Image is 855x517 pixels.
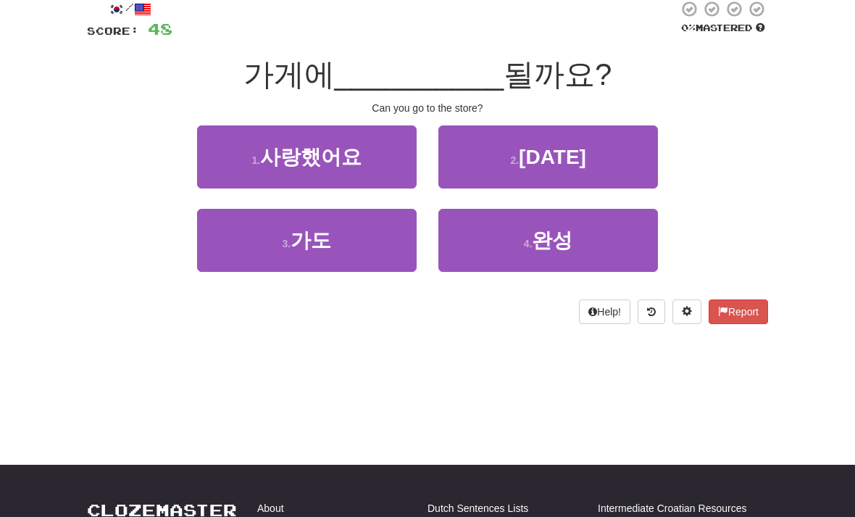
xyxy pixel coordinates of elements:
[709,300,768,325] button: Report
[87,1,172,19] div: /
[260,146,362,169] span: 사랑했어요
[438,126,658,189] button: 2.[DATE]
[438,210,658,273] button: 4.완성
[598,502,746,516] a: Intermediate Croatian Resources
[197,210,417,273] button: 3.가도
[87,25,139,38] span: Score:
[504,58,612,92] span: 될까요?
[243,58,335,92] span: 가게에
[579,300,630,325] button: Help!
[291,230,331,252] span: 가도
[519,146,586,169] span: [DATE]
[638,300,665,325] button: Round history (alt+y)
[335,58,504,92] span: __________
[251,155,260,167] small: 1 .
[532,230,572,252] span: 완성
[282,239,291,250] small: 3 .
[148,20,172,38] span: 48
[678,22,768,36] div: Mastered
[510,155,519,167] small: 2 .
[197,126,417,189] button: 1.사랑했어요
[681,22,696,34] span: 0 %
[87,102,768,116] div: Can you go to the store?
[427,502,528,516] a: Dutch Sentences Lists
[257,502,284,516] a: About
[524,239,533,250] small: 4 .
